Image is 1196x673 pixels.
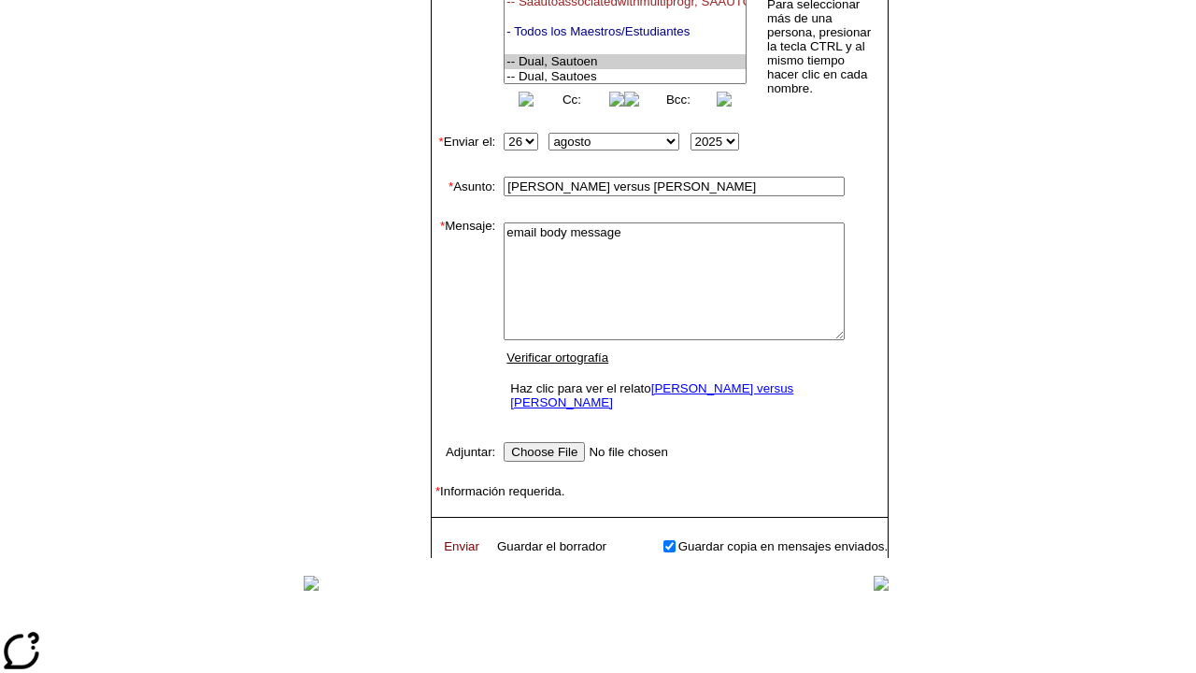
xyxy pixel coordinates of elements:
img: spacer.gif [432,517,433,518]
option: - Todos los Maestros/Estudiantes [505,24,746,39]
img: spacer.gif [432,544,435,548]
td: Haz clic para ver el relato [505,377,843,414]
a: Enviar [444,539,479,553]
img: spacer.gif [432,518,446,532]
img: table_footer_left.gif [304,576,319,591]
img: spacer.gif [495,17,500,26]
img: button_left.png [624,92,639,107]
img: spacer.gif [495,319,496,320]
td: Asunto: [432,173,495,200]
img: spacer.gif [432,498,450,517]
td: Enviar el: [432,129,495,154]
img: spacer.gif [432,110,450,129]
td: Mensaje: [432,219,495,420]
img: spacer.gif [495,141,496,142]
img: spacer.gif [432,534,434,536]
img: spacer.gif [432,200,450,219]
td: Guardar copia en mensajes enviados. [678,536,889,556]
a: Verificar ortografía [506,351,608,365]
img: spacer.gif [495,451,496,452]
img: spacer.gif [432,465,450,484]
img: button_right.png [717,92,732,107]
img: button_right.png [609,92,624,107]
img: spacer.gif [432,420,450,438]
img: table_footer_right.gif [874,576,889,591]
img: spacer.gif [432,532,434,534]
a: Bcc: [666,93,691,107]
img: button_left.png [519,92,534,107]
a: Guardar el borrador [497,539,606,553]
img: black_spacer.gif [431,558,889,559]
a: Cc: [562,93,581,107]
option: -- Dual, Sautoen [505,54,746,69]
a: [PERSON_NAME] versus [PERSON_NAME] [510,381,793,409]
img: spacer.gif [495,186,496,187]
option: -- Dual, Sautoes [505,69,746,84]
img: spacer.gif [432,154,450,173]
td: Información requerida. [432,484,888,498]
img: spacer.gif [432,556,434,558]
td: Adjuntar: [432,438,495,465]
